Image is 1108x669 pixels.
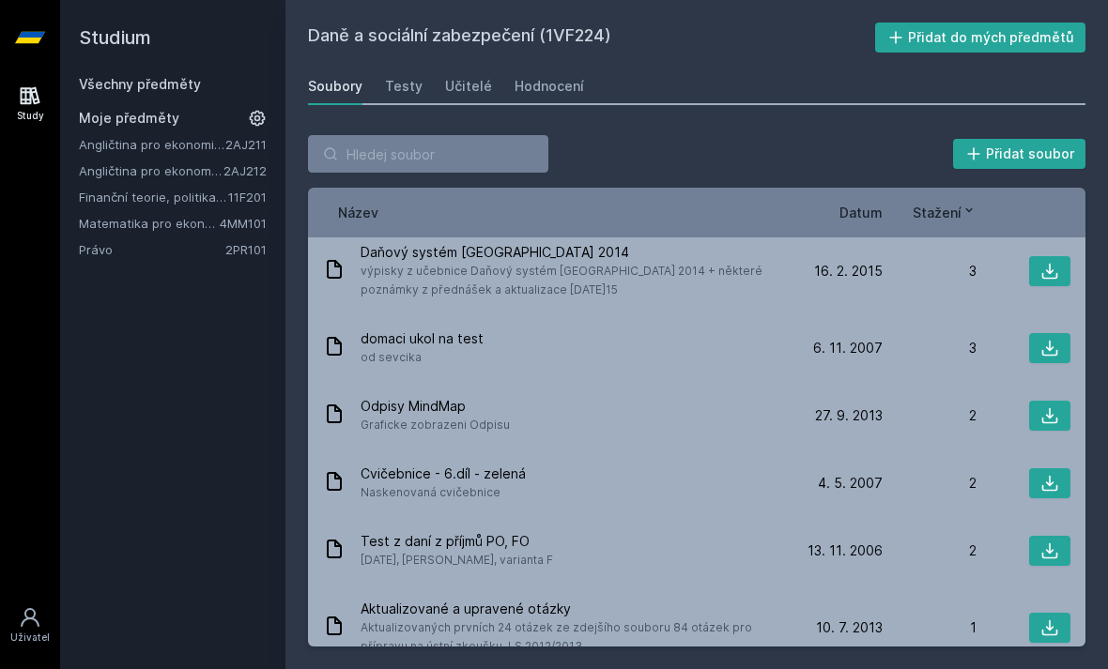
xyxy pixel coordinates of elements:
[816,618,883,637] span: 10. 7. 2013
[361,532,553,551] span: Test z daní z příjmů PO, FO
[10,631,50,645] div: Uživatel
[883,262,977,281] div: 3
[225,137,267,152] a: 2AJ211
[445,77,492,96] div: Učitelé
[308,68,362,105] a: Soubory
[79,161,223,180] a: Angličtina pro ekonomická studia 2 (B2/C1)
[228,190,267,205] a: 11F201
[361,243,781,262] span: Daňový systém [GEOGRAPHIC_DATA] 2014
[515,77,584,96] div: Hodnocení
[308,23,875,53] h2: Daně a sociální zabezpečení (1VF224)
[385,68,423,105] a: Testy
[79,240,225,259] a: Právo
[361,416,510,434] span: Graficke zobrazeni Odpisu
[813,339,883,357] span: 6. 11. 2007
[79,214,220,233] a: Matematika pro ekonomy
[308,77,362,96] div: Soubory
[361,618,781,656] span: Aktualizovaných prvních 24 otázek ze zdejšího souboru 84 otázek pro přípravu na ústní zkoušku. LS...
[883,406,977,425] div: 2
[883,474,977,493] div: 2
[361,483,526,502] span: Naskenovaná cvičebnice
[79,109,179,128] span: Moje předměty
[79,76,201,92] a: Všechny předměty
[883,618,977,637] div: 1
[361,600,781,618] span: Aktualizované a upravené otázky
[808,541,883,560] span: 13. 11. 2006
[79,135,225,154] a: Angličtina pro ekonomická studia 1 (B2/C1)
[338,203,378,222] button: Název
[818,474,883,493] span: 4. 5. 2007
[875,23,1086,53] button: Přidat do mých předmětů
[361,329,484,348] span: domaci ukol na test
[913,203,977,222] button: Stažení
[815,406,883,425] span: 27. 9. 2013
[361,464,526,483] span: Cvičebnice - 6.díl - zelená
[883,541,977,560] div: 2
[4,597,56,654] a: Uživatel
[839,203,883,222] button: Datum
[385,77,423,96] div: Testy
[361,397,510,416] span: Odpisy MindMap
[913,203,962,222] span: Stažení
[79,188,228,206] a: Finanční teorie, politika a instituce
[220,216,267,231] a: 4MM101
[953,139,1086,169] button: Přidat soubor
[4,75,56,132] a: Study
[445,68,492,105] a: Učitelé
[223,163,267,178] a: 2AJ212
[515,68,584,105] a: Hodnocení
[814,262,883,281] span: 16. 2. 2015
[361,551,553,570] span: [DATE], [PERSON_NAME], varianta F
[361,348,484,367] span: od sevcika
[17,109,44,123] div: Study
[308,135,548,173] input: Hledej soubor
[225,242,267,257] a: 2PR101
[883,339,977,357] div: 3
[361,262,781,299] span: výpisky z učebnice Daňový systém [GEOGRAPHIC_DATA] 2014 + některé poznámky z přednášek a aktualiz...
